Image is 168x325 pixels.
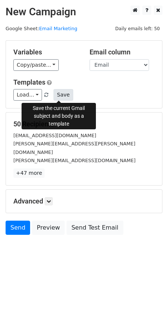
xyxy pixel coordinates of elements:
[54,89,73,101] button: Save
[13,78,45,86] a: Templates
[90,48,155,56] h5: Email column
[113,25,162,33] span: Daily emails left: 50
[13,133,96,138] small: [EMAIL_ADDRESS][DOMAIN_NAME]
[6,6,162,18] h2: New Campaign
[13,48,78,56] h5: Variables
[22,103,96,129] div: Save the current Gmail subject and body as a template
[131,289,168,325] iframe: Chat Widget
[6,221,30,235] a: Send
[67,221,123,235] a: Send Test Email
[13,197,155,205] h5: Advanced
[13,59,59,71] a: Copy/paste...
[6,26,77,31] small: Google Sheet:
[13,89,42,101] a: Load...
[32,221,65,235] a: Preview
[13,120,155,128] h5: 50 Recipients
[13,158,136,163] small: [PERSON_NAME][EMAIL_ADDRESS][DOMAIN_NAME]
[113,26,162,31] a: Daily emails left: 50
[39,26,77,31] a: Email Marketing
[13,141,135,155] small: [PERSON_NAME][EMAIL_ADDRESS][PERSON_NAME][DOMAIN_NAME]
[13,168,45,178] a: +47 more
